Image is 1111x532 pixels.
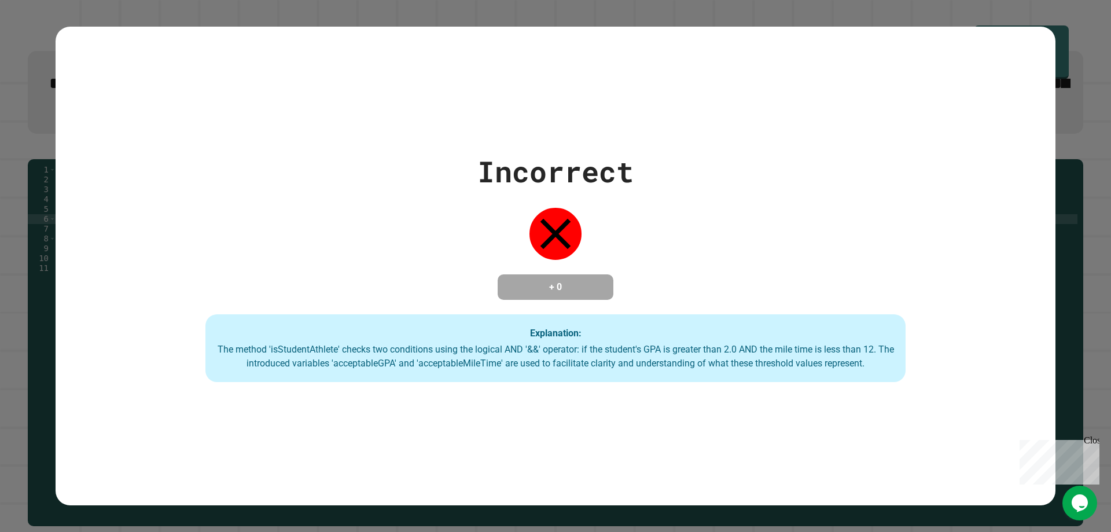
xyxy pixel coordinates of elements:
div: The method 'isStudentAthlete' checks two conditions using the logical AND '&&' operator: if the s... [217,343,894,370]
div: Chat with us now!Close [5,5,80,74]
h4: + 0 [509,280,602,294]
strong: Explanation: [530,327,582,338]
iframe: chat widget [1062,486,1099,520]
div: Incorrect [477,150,634,193]
iframe: chat widget [1015,435,1099,485]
